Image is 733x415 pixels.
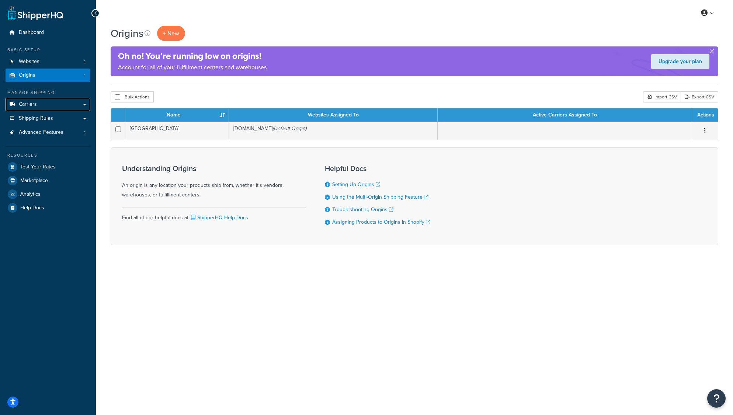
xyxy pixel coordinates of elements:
a: Troubleshooting Origins [332,206,393,213]
a: + New [157,26,185,41]
li: Websites [6,55,90,69]
li: Advanced Features [6,126,90,139]
h3: Understanding Origins [122,164,306,172]
span: Help Docs [20,205,44,211]
span: 1 [84,129,86,136]
span: Origins [19,72,35,79]
a: Carriers [6,98,90,111]
span: Marketplace [20,178,48,184]
td: [DOMAIN_NAME] [229,122,438,140]
li: Origins [6,69,90,82]
h3: Helpful Docs [325,164,430,172]
span: Test Your Rates [20,164,56,170]
button: Open Resource Center [707,389,726,408]
span: Carriers [19,101,37,108]
a: Marketplace [6,174,90,187]
span: + New [163,29,179,38]
div: Resources [6,152,90,158]
a: ShipperHQ Home [8,6,63,20]
span: Analytics [20,191,41,198]
a: Test Your Rates [6,160,90,174]
a: Upgrade your plan [651,54,709,69]
th: Active Carriers Assigned To [438,108,692,122]
th: Actions [692,108,718,122]
a: Help Docs [6,201,90,215]
span: Advanced Features [19,129,63,136]
a: Advanced Features 1 [6,126,90,139]
a: Websites 1 [6,55,90,69]
a: Export CSV [681,91,718,102]
a: Shipping Rules [6,112,90,125]
a: Using the Multi-Origin Shipping Feature [332,193,428,201]
span: Shipping Rules [19,115,53,122]
a: ShipperHQ Help Docs [190,214,248,222]
i: (Default Origin) [272,125,306,132]
a: Origins 1 [6,69,90,82]
h1: Origins [111,26,143,41]
h4: Oh no! You’re running low on origins! [118,50,268,62]
td: [GEOGRAPHIC_DATA] [125,122,229,140]
a: Dashboard [6,26,90,39]
th: Websites Assigned To [229,108,438,122]
div: Find all of our helpful docs at: [122,207,306,223]
span: 1 [84,72,86,79]
a: Assigning Products to Origins in Shopify [332,218,430,226]
th: Name : activate to sort column ascending [125,108,229,122]
p: Account for all of your fulfillment centers and warehouses. [118,62,268,73]
a: Setting Up Origins [332,181,380,188]
div: Basic Setup [6,47,90,53]
span: 1 [84,59,86,65]
span: Websites [19,59,39,65]
div: An origin is any location your products ship from, whether it's vendors, warehouses, or fulfillme... [122,164,306,200]
div: Import CSV [643,91,681,102]
div: Manage Shipping [6,90,90,96]
span: Dashboard [19,29,44,36]
button: Bulk Actions [111,91,154,102]
a: Analytics [6,188,90,201]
